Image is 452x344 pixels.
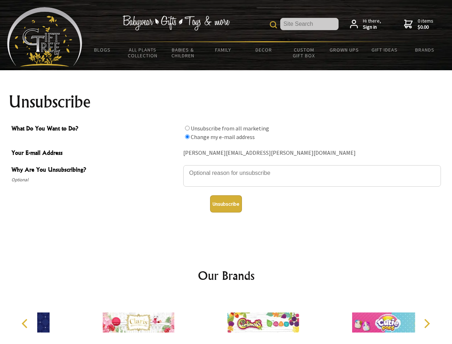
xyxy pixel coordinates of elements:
span: Hi there, [363,18,381,30]
a: Hi there,Sign in [350,18,381,30]
img: Babywear - Gifts - Toys & more [122,15,230,30]
span: What Do You Want to Do? [11,124,180,134]
button: Next [419,316,434,331]
span: 0 items [418,18,433,30]
a: BLOGS [82,42,123,57]
a: Brands [405,42,445,57]
textarea: Why Are You Unsubscribing? [183,165,441,187]
a: Grown Ups [324,42,364,57]
a: Custom Gift Box [284,42,324,63]
strong: $0.00 [418,24,433,30]
button: Previous [18,316,34,331]
a: Decor [243,42,284,57]
a: 0 items$0.00 [404,18,433,30]
strong: Sign in [363,24,381,30]
span: Your E-mail Address [11,148,180,159]
a: All Plants Collection [123,42,163,63]
input: Site Search [280,18,339,30]
input: What Do You Want to Do? [185,134,190,139]
label: Unsubscribe from all marketing [191,125,269,132]
img: product search [270,21,277,28]
a: Babies & Children [163,42,203,63]
label: Change my e-mail address [191,133,255,140]
a: Family [203,42,244,57]
input: What Do You Want to Do? [185,126,190,130]
div: [PERSON_NAME][EMAIL_ADDRESS][PERSON_NAME][DOMAIN_NAME] [183,148,441,159]
span: Optional [11,176,180,184]
img: Babyware - Gifts - Toys and more... [7,7,82,67]
h2: Our Brands [14,267,438,284]
span: Why Are You Unsubscribing? [11,165,180,176]
a: Gift Ideas [364,42,405,57]
button: Unsubscribe [210,195,242,212]
h1: Unsubscribe [9,93,444,110]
